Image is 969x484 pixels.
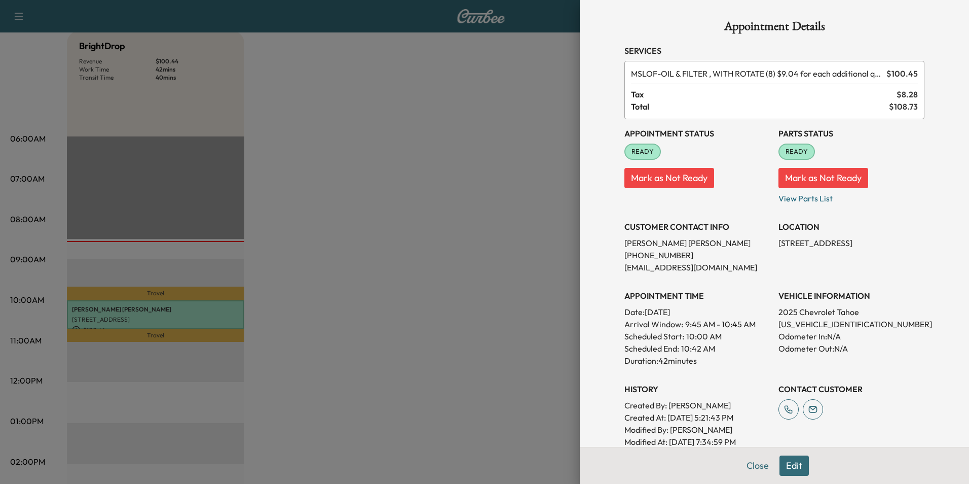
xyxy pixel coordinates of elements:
[624,383,770,395] h3: History
[624,436,770,448] p: Modified At : [DATE] 7:34:59 PM
[624,424,770,436] p: Modified By : [PERSON_NAME]
[778,342,924,355] p: Odometer Out: N/A
[624,290,770,302] h3: APPOINTMENT TIME
[624,168,714,188] button: Mark as Not Ready
[778,290,924,302] h3: VEHICLE INFORMATION
[681,342,715,355] p: 10:42 AM
[631,67,882,80] span: OIL & FILTER , WITH ROTATE (8) $9.04 for each additional quart
[624,221,770,233] h3: CUSTOMER CONTACT INFO
[778,306,924,318] p: 2025 Chevrolet Tahoe
[778,318,924,330] p: [US_VEHICLE_IDENTIFICATION_NUMBER]
[624,411,770,424] p: Created At : [DATE] 5:21:43 PM
[624,399,770,411] p: Created By : [PERSON_NAME]
[624,355,770,367] p: Duration: 42 minutes
[886,67,918,80] span: $ 100.45
[624,237,770,249] p: [PERSON_NAME] [PERSON_NAME]
[624,261,770,273] p: [EMAIL_ADDRESS][DOMAIN_NAME]
[778,188,924,204] p: View Parts List
[778,330,924,342] p: Odometer In: N/A
[625,147,660,157] span: READY
[685,318,756,330] span: 9:45 AM - 10:45 AM
[889,100,918,113] span: $ 108.73
[897,88,918,100] span: $ 8.28
[740,456,775,476] button: Close
[631,88,897,100] span: Tax
[624,342,679,355] p: Scheduled End:
[624,318,770,330] p: Arrival Window:
[778,237,924,249] p: [STREET_ADDRESS]
[778,383,924,395] h3: CONTACT CUSTOMER
[624,127,770,140] h3: Appointment Status
[631,100,889,113] span: Total
[624,249,770,261] p: [PHONE_NUMBER]
[778,221,924,233] h3: LOCATION
[624,330,684,342] p: Scheduled Start:
[778,127,924,140] h3: Parts Status
[779,147,814,157] span: READY
[624,45,924,57] h3: Services
[624,20,924,37] h1: Appointment Details
[778,168,868,188] button: Mark as Not Ready
[624,306,770,318] p: Date: [DATE]
[686,330,722,342] p: 10:00 AM
[779,456,809,476] button: Edit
